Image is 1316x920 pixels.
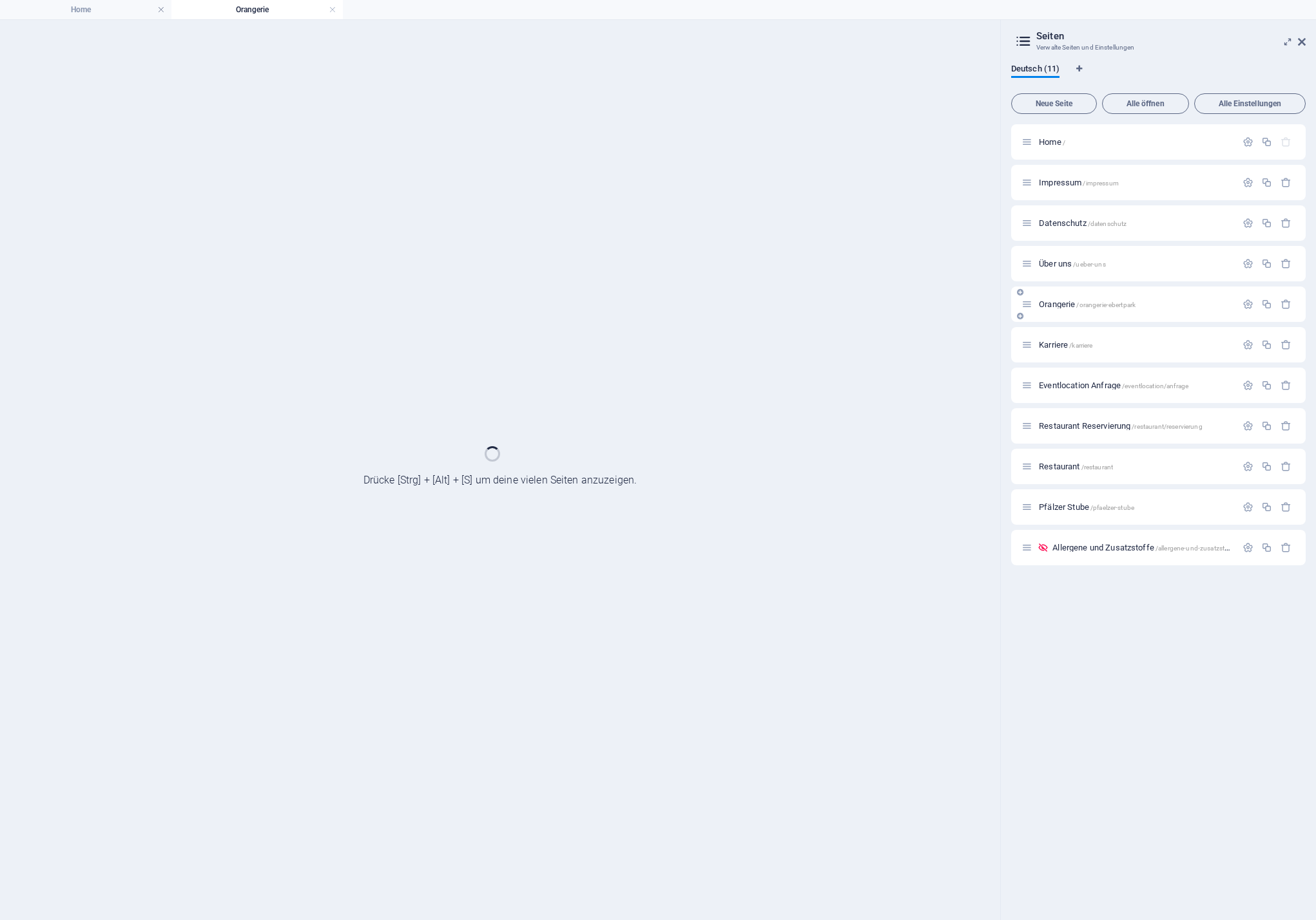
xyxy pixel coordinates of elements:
[1194,93,1306,114] button: Alle Einstellungen
[1011,93,1097,114] button: Neue Seite
[1261,502,1272,512] div: Duplizieren
[1090,504,1134,511] span: /pfaelzer-stube
[1243,461,1253,472] div: Einstellungen
[1088,220,1127,227] span: /datenschutz
[1281,461,1292,472] div: Entfernen
[1261,420,1272,431] div: Duplizieren
[1281,380,1292,391] div: Entfernen
[1035,503,1236,511] div: Pfälzer Stube/pfaelzer-stube
[1156,545,1236,552] span: /allergene-und-zusatzstoffe
[1261,461,1272,472] div: Duplizieren
[1243,420,1253,431] div: Einstellungen
[1039,502,1134,512] span: Klick, um Seite zu öffnen
[1281,502,1292,512] div: Entfernen
[1261,258,1272,269] div: Duplizieren
[1281,177,1292,188] div: Entfernen
[1281,299,1292,310] div: Entfernen
[1261,218,1272,229] div: Duplizieren
[1281,420,1292,431] div: Entfernen
[1281,136,1292,147] div: Die Startseite kann nicht gelöscht werden
[1039,421,1203,431] span: Klick, um Seite zu öffnen
[171,3,343,17] h4: Orangerie
[1261,177,1272,188] div: Duplizieren
[1036,30,1306,42] h2: Seiten
[1035,259,1236,268] div: Über uns/ueber-uns
[1035,462,1236,471] div: Restaurant/restaurant
[1035,300,1236,308] div: Orangerie/orangerie-ebertpark
[1011,61,1060,79] span: Deutsch (11)
[1243,299,1253,310] div: Einstellungen
[1108,100,1183,108] span: Alle öffnen
[1081,464,1114,471] span: /restaurant
[1035,138,1236,146] div: Home/
[1039,218,1127,228] span: Klick, um Seite zu öffnen
[1076,301,1136,308] span: /orangerie-ebertpark
[1200,100,1300,108] span: Alle Einstellungen
[1069,342,1092,349] span: /karriere
[1243,258,1253,269] div: Einstellungen
[1052,543,1235,552] span: Klick, um Seite zu öffnen
[1261,542,1272,553] div: Duplizieren
[1243,542,1253,553] div: Einstellungen
[1039,137,1065,147] span: Klick, um Seite zu öffnen
[1039,462,1113,471] span: Klick, um Seite zu öffnen
[1261,299,1272,310] div: Duplizieren
[1281,339,1292,350] div: Entfernen
[1243,380,1253,391] div: Einstellungen
[1039,299,1136,309] span: Klick, um Seite zu öffnen
[1261,380,1272,391] div: Duplizieren
[1243,136,1253,147] div: Einstellungen
[1039,259,1106,268] span: Über uns
[1035,341,1236,349] div: Karriere/karriere
[1039,178,1119,187] span: Klick, um Seite zu öffnen
[1035,381,1236,390] div: Eventlocation Anfrage/eventlocation/anfrage
[1261,136,1272,147] div: Duplizieren
[1243,177,1253,188] div: Einstellungen
[1243,502,1253,512] div: Einstellungen
[1243,339,1253,350] div: Einstellungen
[1035,422,1236,430] div: Restaurant Reservierung/restaurant/reservierung
[1281,218,1292,229] div: Entfernen
[1039,340,1092,350] span: Klick, um Seite zu öffnen
[1017,100,1091,108] span: Neue Seite
[1035,219,1236,227] div: Datenschutz/datenschutz
[1132,423,1202,430] span: /restaurant/reservierung
[1039,380,1188,390] span: Klick, um Seite zu öffnen
[1122,382,1188,390] span: /eventlocation/anfrage
[1036,42,1280,53] h3: Verwalte Seiten und Einstellungen
[1281,542,1292,553] div: Entfernen
[1083,180,1118,187] span: /impressum
[1102,93,1189,114] button: Alle öffnen
[1281,258,1292,269] div: Entfernen
[1035,178,1236,187] div: Impressum/impressum
[1073,261,1105,268] span: /ueber-uns
[1049,543,1236,552] div: Allergene und Zusatzstoffe/allergene-und-zusatzstoffe
[1011,64,1306,88] div: Sprachen-Tabs
[1243,218,1253,229] div: Einstellungen
[1261,339,1272,350] div: Duplizieren
[1063,139,1065,146] span: /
